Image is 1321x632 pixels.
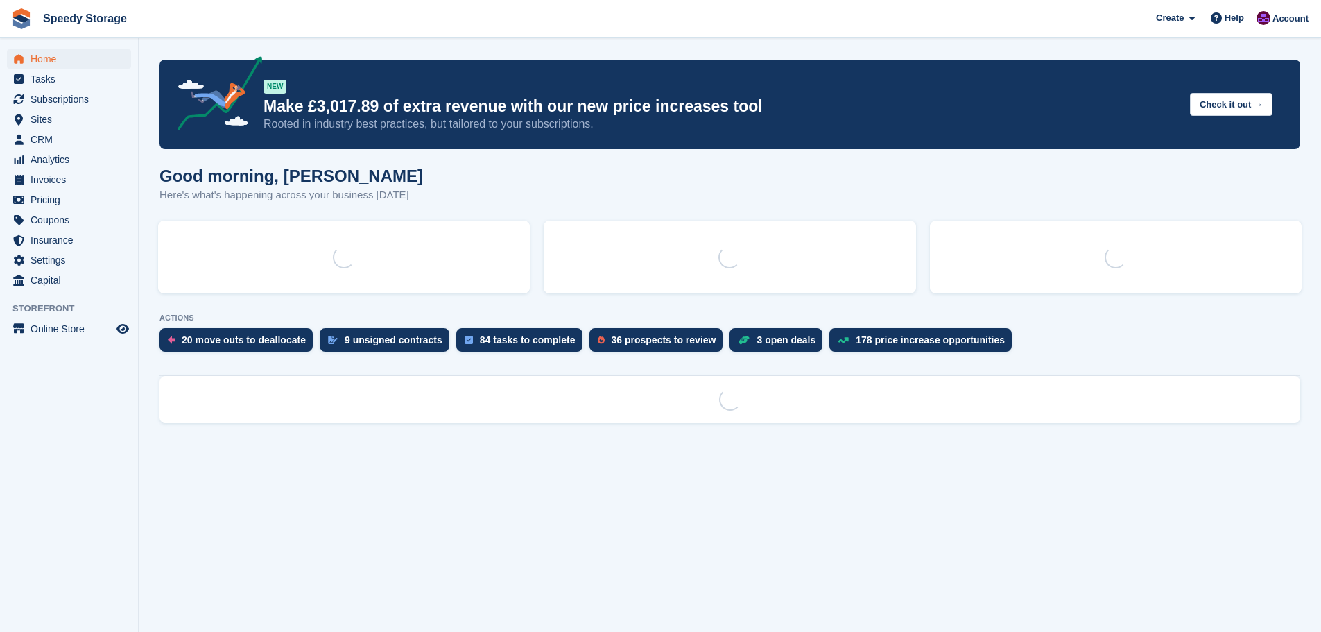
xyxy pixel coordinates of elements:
a: menu [7,319,131,339]
img: stora-icon-8386f47178a22dfd0bd8f6a31ec36ba5ce8667c1dd55bd0f319d3a0aa187defe.svg [11,8,32,29]
a: menu [7,170,131,189]
span: Help [1225,11,1244,25]
span: Pricing [31,190,114,210]
a: 84 tasks to complete [456,328,589,359]
a: Preview store [114,321,131,337]
span: Coupons [31,210,114,230]
a: menu [7,69,131,89]
img: deal-1b604bf984904fb50ccaf53a9ad4b4a5d6e5aea283cecdc64d6e3604feb123c2.svg [738,335,750,345]
span: Subscriptions [31,89,114,109]
p: Here's what's happening across your business [DATE] [159,187,423,203]
a: 36 prospects to review [589,328,730,359]
a: menu [7,210,131,230]
a: 178 price increase opportunities [829,328,1019,359]
a: Speedy Storage [37,7,132,30]
span: Storefront [12,302,138,316]
span: CRM [31,130,114,149]
div: 178 price increase opportunities [856,334,1005,345]
a: menu [7,150,131,169]
span: Create [1156,11,1184,25]
img: price_increase_opportunities-93ffe204e8149a01c8c9dc8f82e8f89637d9d84a8eef4429ea346261dce0b2c0.svg [838,337,849,343]
span: Capital [31,271,114,290]
a: 20 move outs to deallocate [159,328,320,359]
a: menu [7,49,131,69]
div: 20 move outs to deallocate [182,334,306,345]
button: Check it out → [1190,93,1272,116]
div: 9 unsigned contracts [345,334,442,345]
span: Online Store [31,319,114,339]
img: prospect-51fa495bee0391a8d652442698ab0144808aea92771e9ea1ae160a38d050c398.svg [598,336,605,344]
img: move_outs_to_deallocate_icon-f764333ba52eb49d3ac5e1228854f67142a1ed5810a6f6cc68b1a99e826820c5.svg [168,336,175,344]
a: menu [7,89,131,109]
div: 84 tasks to complete [480,334,576,345]
span: Home [31,49,114,69]
a: menu [7,271,131,290]
h1: Good morning, [PERSON_NAME] [159,166,423,185]
span: Analytics [31,150,114,169]
a: menu [7,190,131,210]
span: Sites [31,110,114,129]
img: task-75834270c22a3079a89374b754ae025e5fb1db73e45f91037f5363f120a921f8.svg [465,336,473,344]
div: 3 open deals [757,334,815,345]
a: menu [7,130,131,149]
a: menu [7,230,131,250]
p: Rooted in industry best practices, but tailored to your subscriptions. [264,117,1179,132]
p: ACTIONS [159,314,1300,323]
span: Tasks [31,69,114,89]
img: contract_signature_icon-13c848040528278c33f63329250d36e43548de30e8caae1d1a13099fd9432cc5.svg [328,336,338,344]
span: Settings [31,250,114,270]
div: NEW [264,80,286,94]
span: Insurance [31,230,114,250]
img: Dan Jackson [1257,11,1270,25]
a: menu [7,250,131,270]
img: price-adjustments-announcement-icon-8257ccfd72463d97f412b2fc003d46551f7dbcb40ab6d574587a9cd5c0d94... [166,56,263,135]
a: 9 unsigned contracts [320,328,456,359]
a: 3 open deals [729,328,829,359]
span: Account [1272,12,1309,26]
p: Make £3,017.89 of extra revenue with our new price increases tool [264,96,1179,117]
a: menu [7,110,131,129]
span: Invoices [31,170,114,189]
div: 36 prospects to review [612,334,716,345]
